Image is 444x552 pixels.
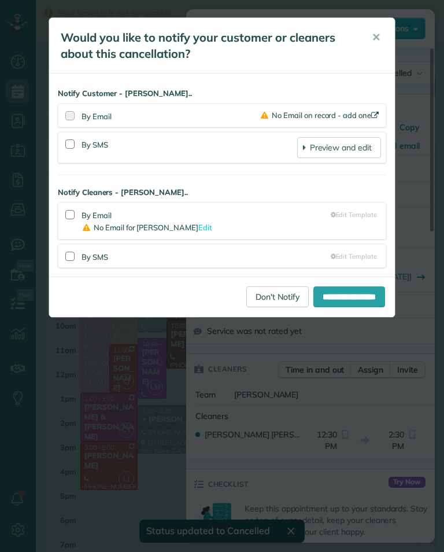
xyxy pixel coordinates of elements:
[82,208,331,234] div: By Email
[198,223,212,232] a: Edit
[297,137,381,158] a: Preview and edit
[261,111,381,120] a: No Email on record - add one
[82,111,261,122] div: By Email
[372,31,380,44] span: ✕
[246,286,309,307] a: Don't Notify
[61,30,356,62] h5: Would you like to notify your customer or cleaners about this cancellation?
[331,252,377,261] a: Edit Template
[82,249,331,263] div: By SMS
[82,221,331,234] div: No Email for [PERSON_NAME]
[331,210,377,219] a: Edit Template
[58,187,386,198] strong: Notify Cleaners - [PERSON_NAME]..
[58,88,386,99] strong: Notify Customer - [PERSON_NAME]..
[82,137,297,158] div: By SMS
